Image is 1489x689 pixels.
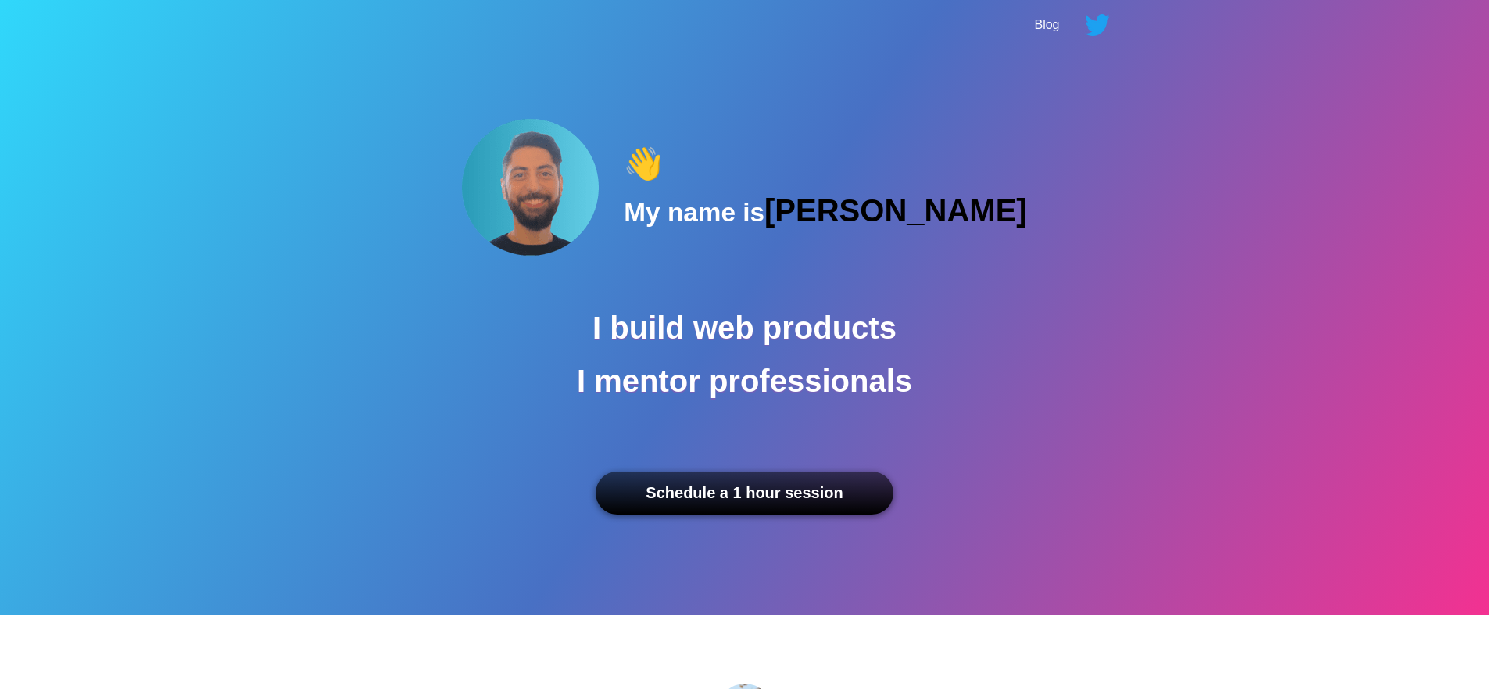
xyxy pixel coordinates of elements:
[462,119,599,256] img: Luca Restagno Picture
[624,192,764,233] small: My name is
[764,190,1027,231] span: [PERSON_NAME]
[1034,18,1059,32] a: Blog
[624,143,663,184] h1: 👋
[596,472,893,515] a: Schedule a 1 hour session
[1085,14,1110,36] img: twitter
[577,361,912,401] h1: I mentor professionals
[592,307,897,348] h1: I build web products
